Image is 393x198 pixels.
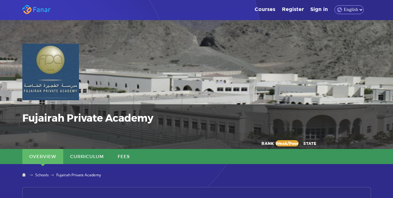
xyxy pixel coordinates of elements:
[252,5,278,12] a: Courses
[22,173,28,178] a: Home
[111,149,137,164] a: Fees
[279,5,306,12] a: Register
[308,5,330,12] a: Sign in
[22,149,63,164] a: Overview
[63,149,111,164] a: Curriculum
[35,172,49,178] a: Schools
[276,140,299,146] div: Weak/Poor
[337,7,342,12] img: language.png
[56,172,101,178] span: Fujairah Private Academy
[22,112,277,123] h1: Fujairah Private Academy
[303,138,317,149] span: State
[261,141,274,146] span: Rank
